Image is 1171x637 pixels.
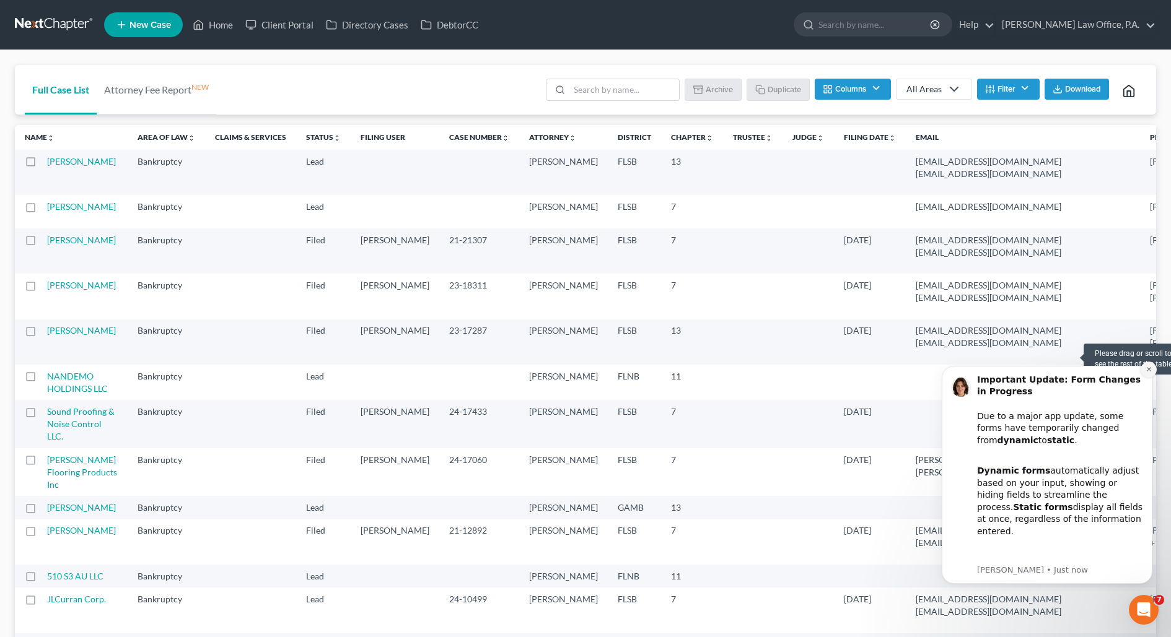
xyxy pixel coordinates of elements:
[47,571,103,581] a: 510 S3 AU LLC
[996,14,1156,36] a: [PERSON_NAME] Law Office, P.A.
[351,448,439,496] td: [PERSON_NAME]
[608,319,661,365] td: FLSB
[834,448,906,496] td: [DATE]
[608,400,661,448] td: FLSB
[296,195,351,228] td: Lead
[834,587,906,633] td: [DATE]
[47,525,116,535] a: [PERSON_NAME]
[54,209,220,220] p: Message from Emma, sent Just now
[529,132,576,142] a: Attorneyunfold_more
[351,400,439,448] td: [PERSON_NAME]
[296,565,351,587] td: Lead
[47,280,116,290] a: [PERSON_NAME]
[671,132,713,142] a: Chapterunfold_more
[519,587,608,633] td: [PERSON_NAME]
[47,406,115,441] a: Sound Proofing & Noise Control LLC.
[296,519,351,565] td: Filed
[834,400,906,448] td: [DATE]
[661,150,723,195] td: 13
[296,448,351,496] td: Filed
[97,65,216,115] a: Attorney Fee ReportNEW
[1154,595,1164,605] span: 7
[296,365,351,400] td: Lead
[439,400,519,448] td: 24-17433
[888,134,896,142] i: unfold_more
[138,132,195,142] a: Area of Lawunfold_more
[439,587,519,633] td: 24-10499
[351,228,439,274] td: [PERSON_NAME]
[916,324,1130,349] pre: [EMAIL_ADDRESS][DOMAIN_NAME] [EMAIL_ADDRESS][DOMAIN_NAME]
[1129,595,1159,625] iframe: Intercom live chat
[351,319,439,365] td: [PERSON_NAME]
[333,134,341,142] i: unfold_more
[608,274,661,319] td: FLSB
[296,150,351,195] td: Lead
[608,125,661,150] th: District
[47,454,117,490] a: [PERSON_NAME] Flooring Products Inc
[906,125,1140,150] th: Email
[47,502,116,513] a: [PERSON_NAME]
[608,519,661,565] td: FLSB
[661,565,723,587] td: 11
[792,132,824,142] a: Judgeunfold_more
[661,195,723,228] td: 7
[916,234,1130,259] pre: [EMAIL_ADDRESS][DOMAIN_NAME] [EMAIL_ADDRESS][DOMAIN_NAME]
[977,79,1040,100] button: Filter
[818,13,932,36] input: Search by name...
[519,150,608,195] td: [PERSON_NAME]
[815,79,890,100] button: Columns
[916,454,1130,479] pre: [PERSON_NAME][EMAIL_ADDRESS][DOMAIN_NAME] [PERSON_NAME][EMAIL_ADDRESS][DOMAIN_NAME]
[661,496,723,519] td: 13
[923,355,1171,591] iframe: Intercom notifications message
[661,400,723,448] td: 7
[661,274,723,319] td: 7
[439,228,519,274] td: 21-21307
[439,448,519,496] td: 24-17060
[296,400,351,448] td: Filed
[205,125,296,150] th: Claims & Services
[608,195,661,228] td: FLSB
[47,235,116,245] a: [PERSON_NAME]
[296,228,351,274] td: Filed
[128,565,205,587] td: Bankruptcy
[306,132,341,142] a: Statusunfold_more
[449,132,509,142] a: Case Numberunfold_more
[844,132,896,142] a: Filing Dateunfold_more
[296,319,351,365] td: Filed
[608,365,661,400] td: FLNB
[128,228,205,274] td: Bankruptcy
[351,274,439,319] td: [PERSON_NAME]
[519,400,608,448] td: [PERSON_NAME]
[47,156,116,167] a: [PERSON_NAME]
[608,228,661,274] td: FLSB
[128,150,205,195] td: Bankruptcy
[661,365,723,400] td: 11
[191,82,209,92] sup: NEW
[519,519,608,565] td: [PERSON_NAME]
[47,134,55,142] i: unfold_more
[186,14,239,36] a: Home
[54,189,220,286] div: Our team is actively working to re-integrate dynamic functionality and expects to have it restore...
[519,365,608,400] td: [PERSON_NAME]
[320,14,414,36] a: Directory Cases
[834,228,906,274] td: [DATE]
[765,134,773,142] i: unfold_more
[608,448,661,496] td: FLSB
[1045,79,1109,100] button: Download
[128,365,205,400] td: Bankruptcy
[608,150,661,195] td: FLSB
[569,79,679,100] input: Search by name...
[608,496,661,519] td: GAMB
[519,274,608,319] td: [PERSON_NAME]
[502,134,509,142] i: unfold_more
[296,496,351,519] td: Lead
[47,201,116,212] a: [PERSON_NAME]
